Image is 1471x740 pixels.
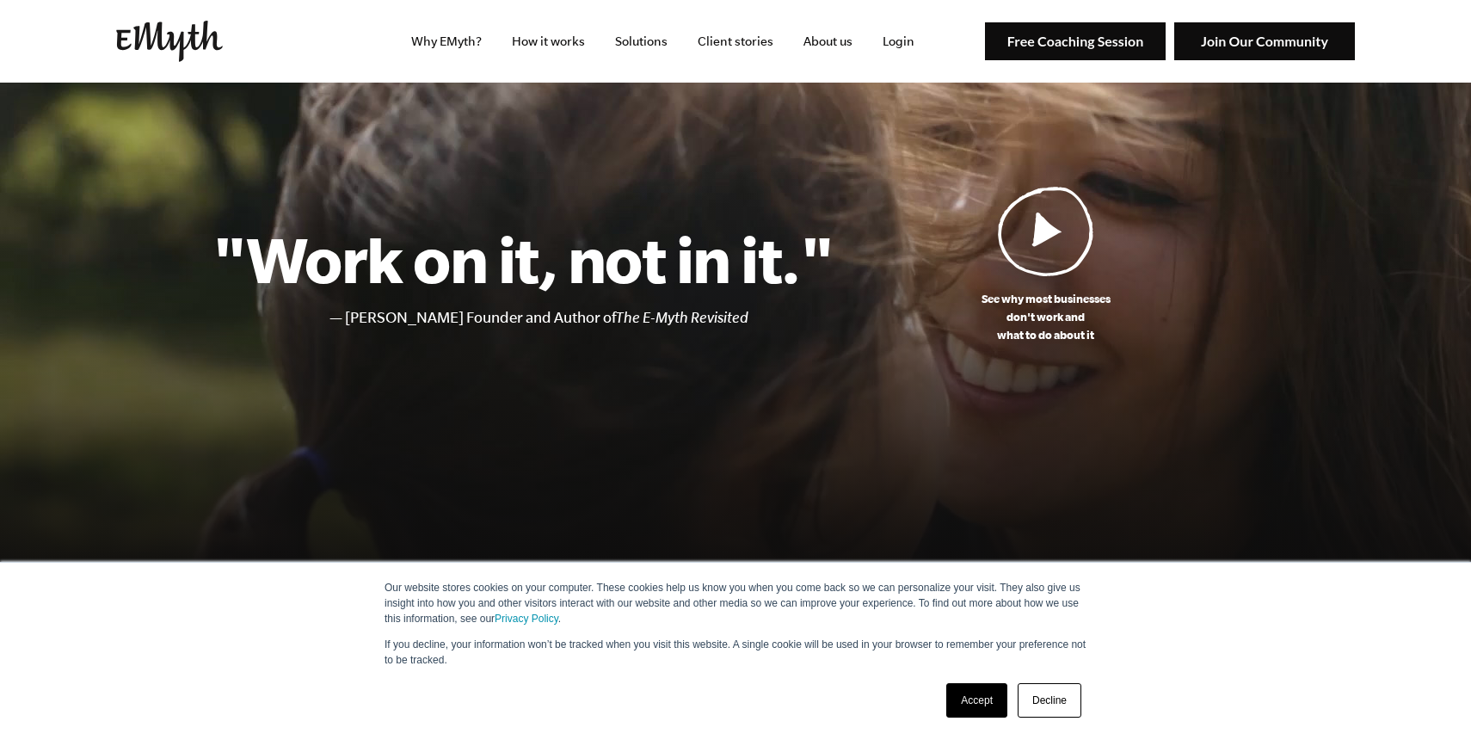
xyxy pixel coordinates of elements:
p: See why most businesses don't work and what to do about it [833,290,1259,344]
a: See why most businessesdon't work andwhat to do about it [833,186,1259,344]
p: Our website stores cookies on your computer. These cookies help us know you when you come back so... [385,580,1086,626]
a: Privacy Policy [495,613,558,625]
img: Play Video [998,186,1094,276]
i: The E-Myth Revisited [616,309,748,326]
li: [PERSON_NAME] Founder and Author of [345,305,833,330]
p: If you decline, your information won’t be tracked when you visit this website. A single cookie wi... [385,637,1086,668]
a: Accept [946,683,1007,718]
img: Free Coaching Session [985,22,1166,61]
img: EMyth [116,21,223,62]
a: Decline [1018,683,1081,718]
img: Join Our Community [1174,22,1355,61]
h1: "Work on it, not in it." [212,221,833,297]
